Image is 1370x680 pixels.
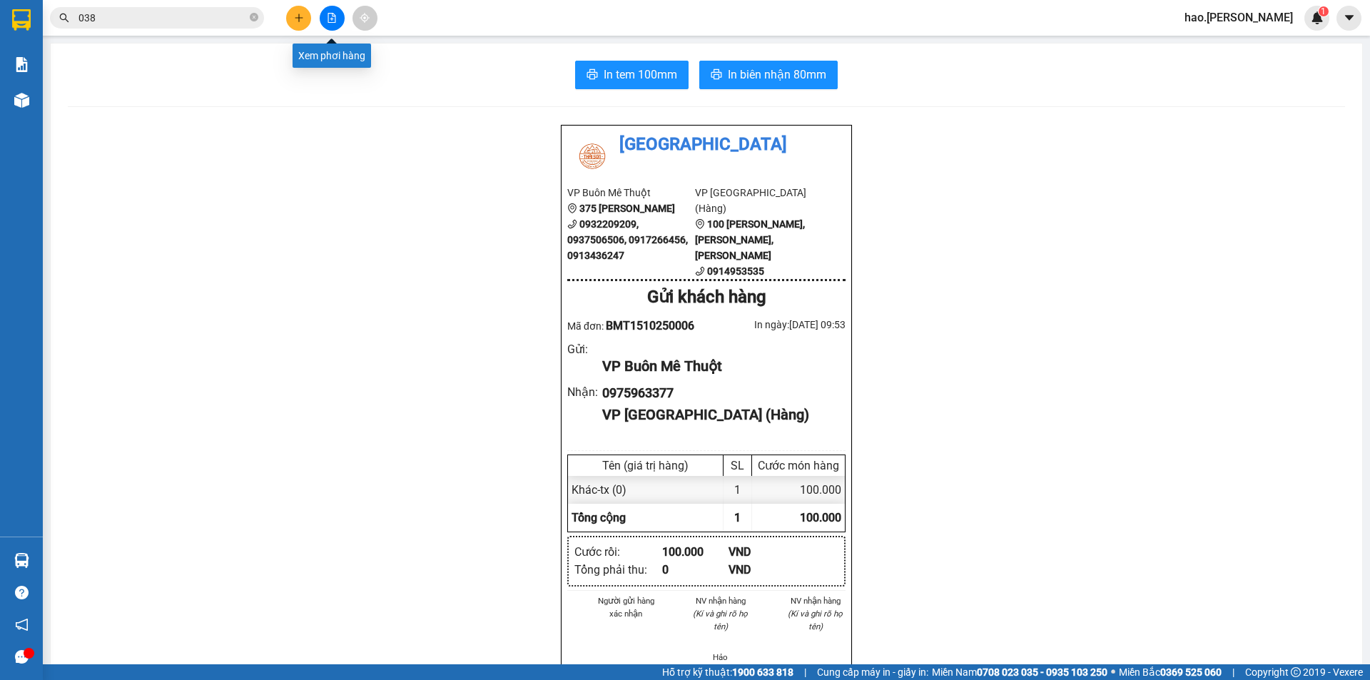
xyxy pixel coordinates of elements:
[1336,6,1361,31] button: caret-down
[732,666,793,678] strong: 1900 633 818
[352,6,377,31] button: aim
[727,459,748,472] div: SL
[729,543,795,561] div: VND
[587,68,598,82] span: printer
[567,284,846,311] div: Gửi khách hàng
[1321,6,1326,16] span: 1
[567,131,617,181] img: logo.jpg
[729,561,795,579] div: VND
[785,594,846,607] li: NV nhận hàng
[360,13,370,23] span: aim
[1111,669,1115,675] span: ⚪️
[14,553,29,568] img: warehouse-icon
[15,586,29,599] span: question-circle
[1291,667,1301,677] span: copyright
[574,543,662,561] div: Cước rồi :
[294,13,304,23] span: plus
[707,265,764,277] b: 0914953535
[12,9,31,31] img: logo-vxr
[724,476,752,504] div: 1
[662,561,729,579] div: 0
[567,218,688,261] b: 0932209209, 0937506506, 0917266456, 0913436247
[752,476,845,504] div: 100.000
[693,609,748,631] i: (Kí và ghi rõ họ tên)
[662,664,793,680] span: Hỗ trợ kỹ thuật:
[14,93,29,108] img: warehouse-icon
[574,561,662,579] div: Tổng phải thu :
[1311,11,1324,24] img: icon-new-feature
[711,68,722,82] span: printer
[59,13,69,23] span: search
[695,266,705,276] span: phone
[567,340,602,358] div: Gửi :
[78,10,247,26] input: Tìm tên, số ĐT hoặc mã đơn
[695,218,805,261] b: 100 [PERSON_NAME], [PERSON_NAME], [PERSON_NAME]
[800,511,841,524] span: 100.000
[756,459,841,472] div: Cước món hàng
[567,219,577,229] span: phone
[691,594,751,607] li: NV nhận hàng
[15,618,29,631] span: notification
[596,594,656,620] li: Người gửi hàng xác nhận
[320,6,345,31] button: file-add
[15,650,29,664] span: message
[932,664,1107,680] span: Miền Nam
[602,383,834,403] div: 0975963377
[604,66,677,83] span: In tem 100mm
[1160,666,1222,678] strong: 0369 525 060
[662,543,729,561] div: 100.000
[286,6,311,31] button: plus
[567,317,706,335] div: Mã đơn:
[606,319,694,333] span: BMT1510250006
[250,11,258,25] span: close-circle
[567,383,602,401] div: Nhận :
[1232,664,1234,680] span: |
[804,664,806,680] span: |
[327,13,337,23] span: file-add
[1119,664,1222,680] span: Miền Bắc
[602,355,834,377] div: VP Buôn Mê Thuột
[293,44,371,68] div: Xem phơi hàng
[572,483,626,497] span: Khác - tx (0)
[695,219,705,229] span: environment
[602,404,834,426] div: VP [GEOGRAPHIC_DATA] (Hàng)
[1173,9,1304,26] span: hao.[PERSON_NAME]
[691,651,751,664] li: Hảo
[567,203,577,213] span: environment
[977,666,1107,678] strong: 0708 023 035 - 0935 103 250
[250,13,258,21] span: close-circle
[572,459,719,472] div: Tên (giá trị hàng)
[788,609,843,631] i: (Kí và ghi rõ họ tên)
[575,61,689,89] button: printerIn tem 100mm
[699,61,838,89] button: printerIn biên nhận 80mm
[695,185,823,216] li: VP [GEOGRAPHIC_DATA] (Hàng)
[567,131,846,158] li: [GEOGRAPHIC_DATA]
[567,185,695,201] li: VP Buôn Mê Thuột
[572,511,626,524] span: Tổng cộng
[728,66,826,83] span: In biên nhận 80mm
[1319,6,1329,16] sup: 1
[734,511,741,524] span: 1
[579,203,675,214] b: 375 [PERSON_NAME]
[706,317,846,333] div: In ngày: [DATE] 09:53
[817,664,928,680] span: Cung cấp máy in - giấy in:
[1343,11,1356,24] span: caret-down
[14,57,29,72] img: solution-icon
